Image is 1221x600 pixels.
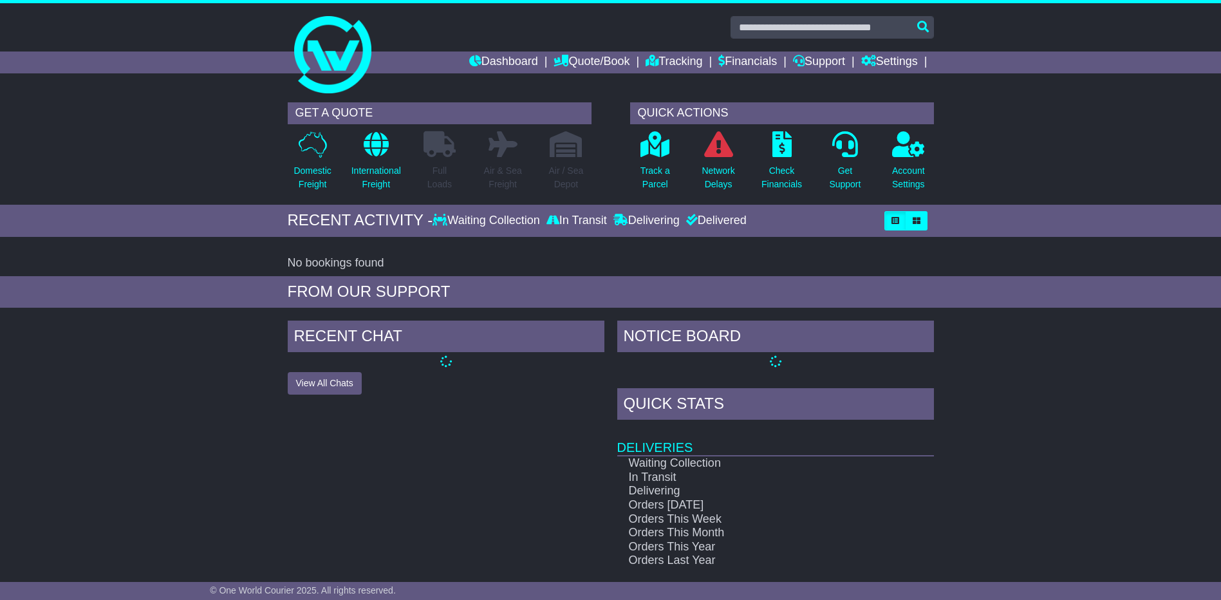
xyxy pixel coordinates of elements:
span: © One World Courier 2025. All rights reserved. [210,585,396,595]
td: In Transit [617,471,888,485]
a: NetworkDelays [701,131,735,198]
a: Settings [861,52,918,73]
a: Dashboard [469,52,538,73]
a: AccountSettings [891,131,926,198]
p: Track a Parcel [640,164,670,191]
p: Get Support [829,164,861,191]
a: Tracking [646,52,702,73]
div: No bookings found [288,256,934,270]
td: Orders Last Year [617,554,888,568]
td: Deliveries [617,423,934,456]
a: CheckFinancials [761,131,803,198]
a: GetSupport [828,131,861,198]
a: Financials [718,52,777,73]
p: Account Settings [892,164,925,191]
td: Orders This Month [617,526,888,540]
td: Orders This Year [617,540,888,554]
p: International Freight [351,164,401,191]
td: Delivering [617,484,888,498]
p: Network Delays [702,164,734,191]
div: RECENT ACTIVITY - [288,211,433,230]
div: Delivering [610,214,683,228]
a: Support [793,52,845,73]
a: Track aParcel [640,131,671,198]
td: Orders [DATE] [617,498,888,512]
div: Waiting Collection [433,214,543,228]
a: DomesticFreight [293,131,331,198]
p: Check Financials [761,164,802,191]
p: Domestic Freight [294,164,331,191]
td: Waiting Collection [617,456,888,471]
td: Orders This Week [617,512,888,527]
a: InternationalFreight [351,131,402,198]
div: FROM OUR SUPPORT [288,283,934,301]
div: Delivered [683,214,747,228]
p: Air / Sea Depot [549,164,584,191]
button: View All Chats [288,372,362,395]
div: NOTICE BOARD [617,321,934,355]
div: In Transit [543,214,610,228]
p: Air & Sea Freight [484,164,522,191]
div: GET A QUOTE [288,102,592,124]
p: Full Loads [424,164,456,191]
a: Quote/Book [554,52,629,73]
div: Quick Stats [617,388,934,423]
div: QUICK ACTIONS [630,102,934,124]
div: RECENT CHAT [288,321,604,355]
